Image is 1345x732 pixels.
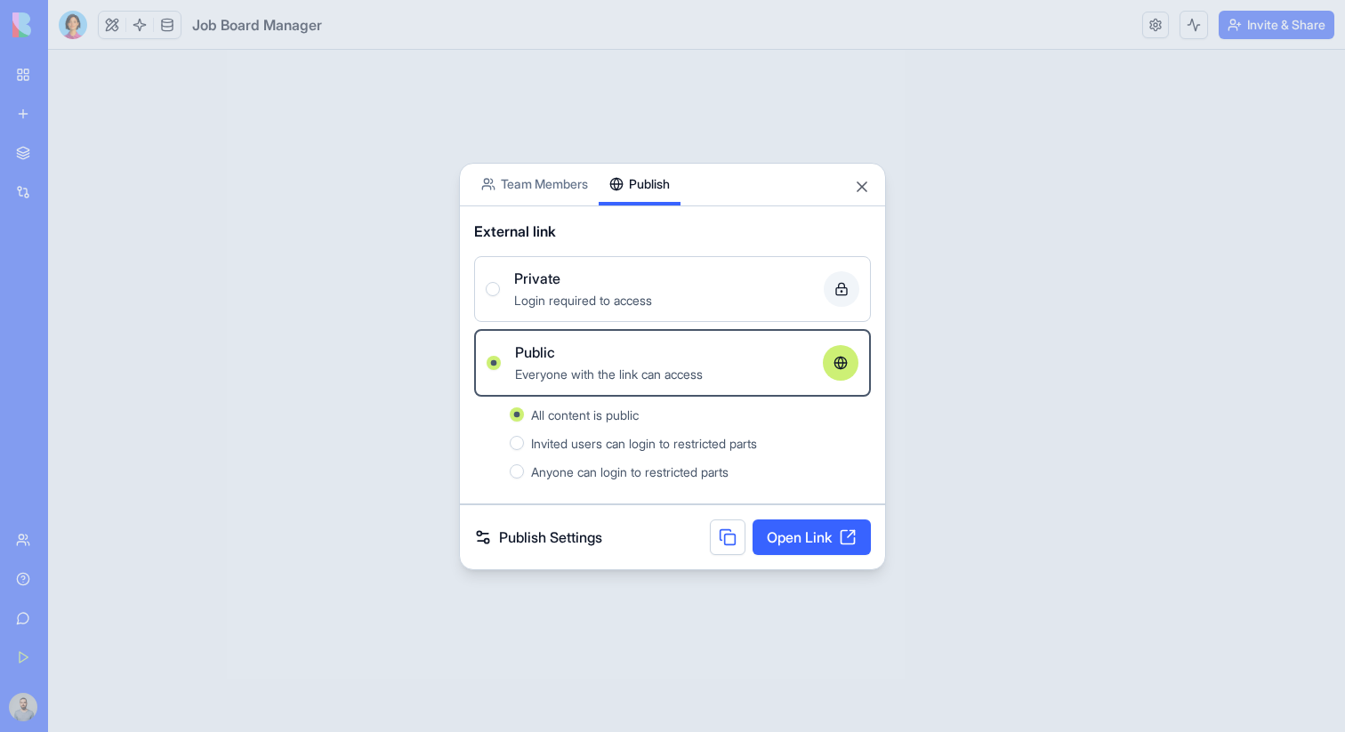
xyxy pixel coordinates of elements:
span: Public [515,342,555,363]
span: Everyone with the link can access [515,366,703,382]
span: Anyone can login to restricted parts [531,464,729,479]
button: Team Members [471,164,599,205]
button: All content is public [510,407,524,422]
a: Open Link [753,519,871,555]
button: PrivateLogin required to access [486,282,500,296]
span: All content is public [531,407,639,422]
a: Publish Settings [474,527,602,548]
span: External link [474,221,556,242]
span: Private [514,268,560,289]
span: Login required to access [514,293,652,308]
button: Anyone can login to restricted parts [510,464,524,479]
button: Invited users can login to restricted parts [510,436,524,450]
button: PublicEveryone with the link can access [487,356,501,370]
button: Publish [599,164,681,205]
span: Invited users can login to restricted parts [531,436,757,451]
